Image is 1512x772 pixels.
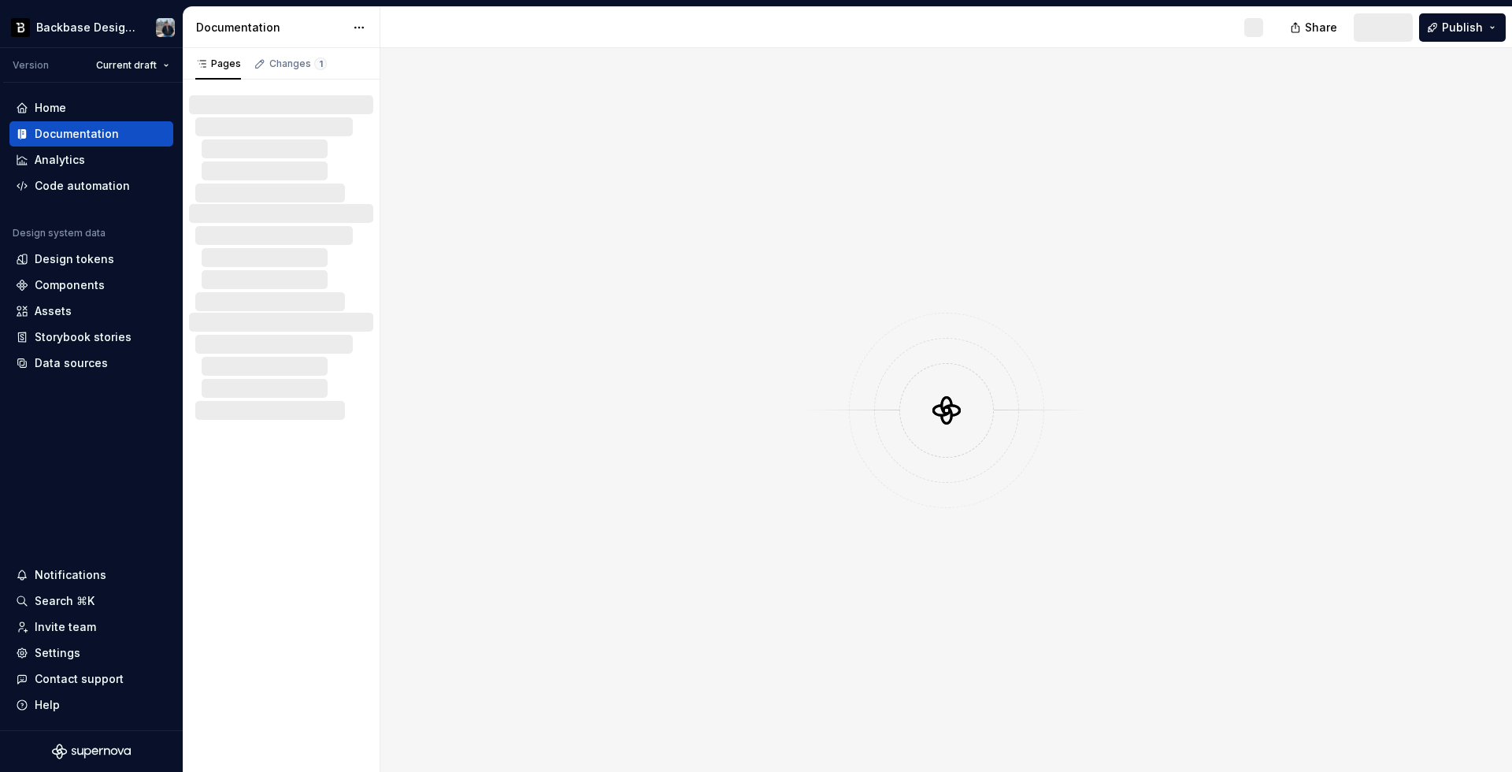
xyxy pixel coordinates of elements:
img: Adam Schwarcz [156,18,175,37]
a: Components [9,273,173,298]
div: Data sources [35,355,108,371]
button: Contact support [9,666,173,692]
a: Invite team [9,614,173,640]
button: Search ⌘K [9,588,173,614]
div: Home [35,100,66,116]
button: Share [1282,13,1347,42]
a: Assets [9,299,173,324]
div: Storybook stories [35,329,132,345]
div: Design tokens [35,251,114,267]
div: Analytics [35,152,85,168]
div: Code automation [35,178,130,194]
div: Contact support [35,671,124,687]
div: Components [35,277,105,293]
div: Design system data [13,227,106,239]
span: Share [1305,20,1337,35]
div: Backbase Design System [36,20,137,35]
button: Current draft [89,54,176,76]
div: Settings [35,645,80,661]
svg: Supernova Logo [52,744,131,759]
span: 1 [314,58,327,70]
a: Analytics [9,147,173,173]
div: Documentation [35,126,119,142]
div: Invite team [35,619,96,635]
img: ef5c8306-425d-487c-96cf-06dd46f3a532.png [11,18,30,37]
button: Notifications [9,562,173,588]
a: Code automation [9,173,173,199]
span: Publish [1442,20,1483,35]
a: Storybook stories [9,325,173,350]
div: Notifications [35,567,106,583]
div: Search ⌘K [35,593,94,609]
button: Help [9,692,173,718]
button: Publish [1419,13,1506,42]
a: Settings [9,640,173,666]
a: Data sources [9,351,173,376]
span: Current draft [96,59,157,72]
button: Backbase Design SystemAdam Schwarcz [3,10,180,44]
a: Home [9,95,173,121]
div: Documentation [196,20,345,35]
a: Documentation [9,121,173,147]
a: Design tokens [9,247,173,272]
div: Version [13,59,49,72]
div: Help [35,697,60,713]
div: Changes [269,58,327,70]
div: Pages [195,58,241,70]
div: Assets [35,303,72,319]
